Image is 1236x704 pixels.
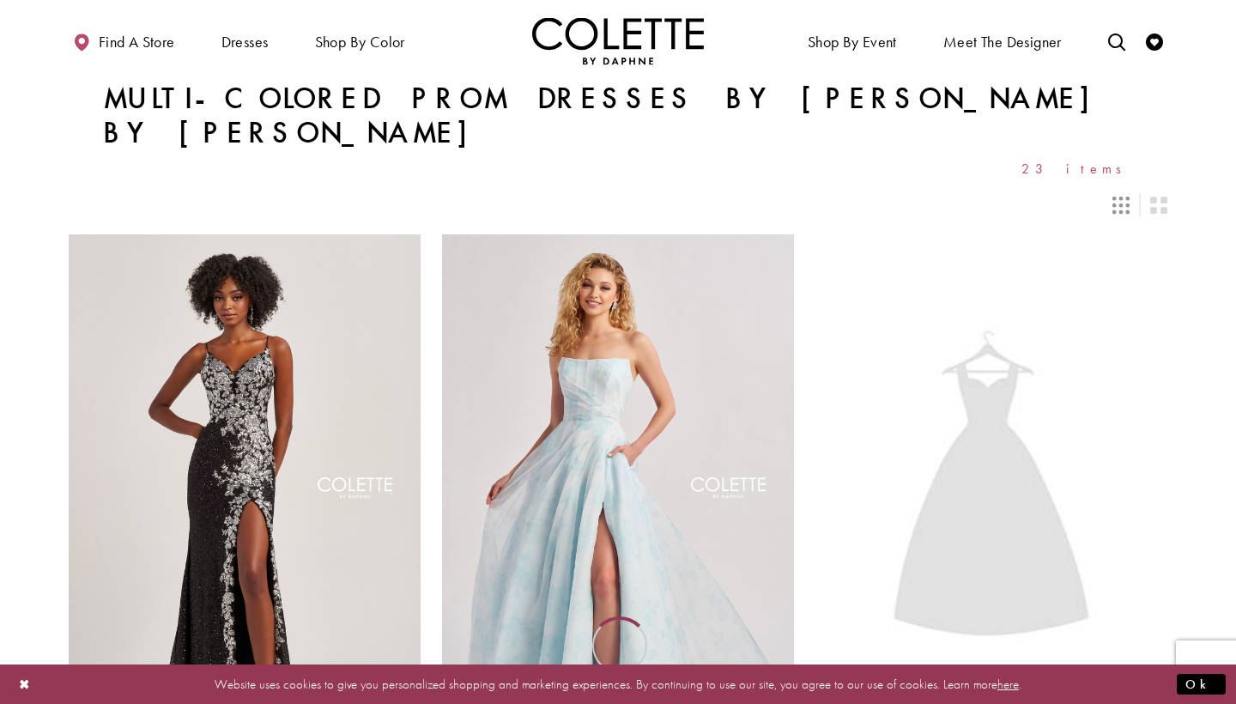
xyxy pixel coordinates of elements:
div: Layout Controls [58,186,1178,224]
span: Shop By Event [803,17,901,64]
span: Shop By Event [808,33,897,51]
span: Switch layout to 3 columns [1112,197,1130,214]
p: Website uses cookies to give you personalized shopping and marketing experiences. By continuing t... [124,672,1112,695]
span: Switch layout to 2 columns [1150,197,1167,214]
a: Find a store [69,17,179,64]
span: Find a store [99,33,175,51]
a: Check Wishlist [1142,17,1167,64]
a: Meet the designer [939,17,1066,64]
span: Shop by color [315,33,405,51]
a: Toggle search [1104,17,1130,64]
span: Dresses [221,33,269,51]
img: Colette by Daphne [532,17,704,64]
span: Dresses [217,17,273,64]
button: Close Dialog [10,669,39,699]
span: Shop by color [311,17,409,64]
a: Visit Home Page [532,17,704,64]
a: here [997,675,1019,692]
button: Submit Dialog [1177,673,1226,695]
span: Meet the designer [943,33,1062,51]
h1: Multi-Colored Prom Dresses by [PERSON_NAME] by [PERSON_NAME] [103,82,1133,150]
span: 23 items [1021,161,1133,176]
